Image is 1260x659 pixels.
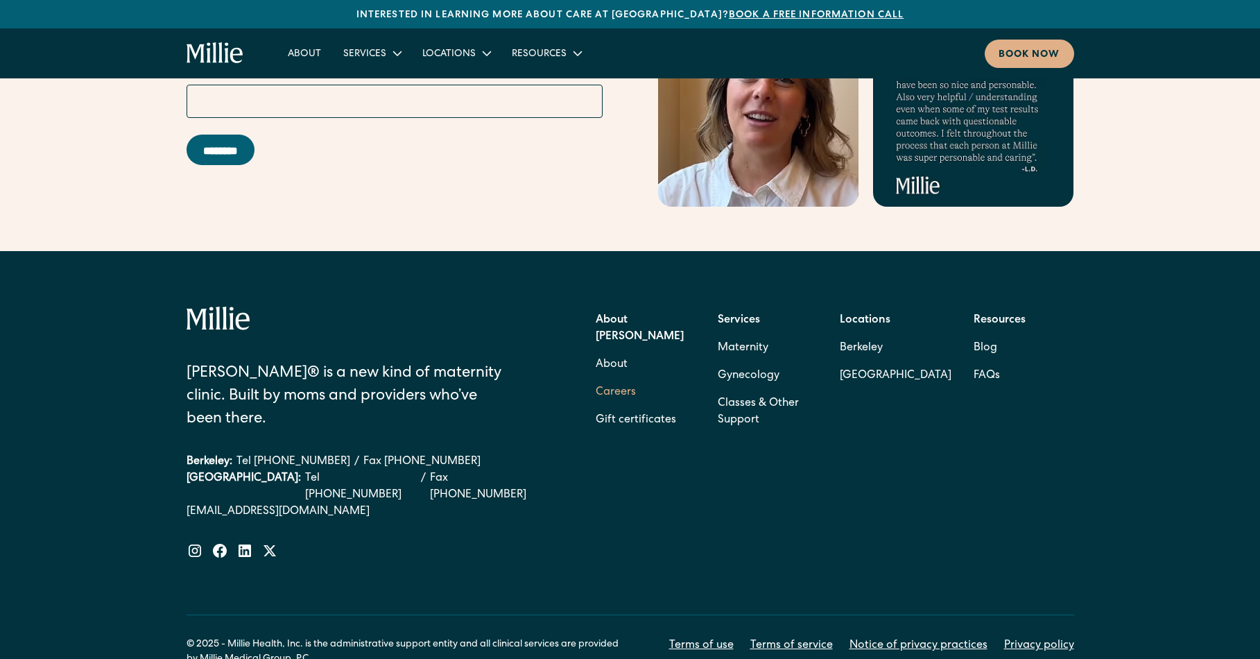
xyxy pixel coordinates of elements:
[840,334,951,362] a: Berkeley
[718,390,818,434] a: Classes & Other Support
[512,47,567,62] div: Resources
[1004,637,1074,654] a: Privacy policy
[187,504,545,520] a: [EMAIL_ADDRESS][DOMAIN_NAME]
[187,454,232,470] div: Berkeley:
[596,406,676,434] a: Gift certificates
[718,334,768,362] a: Maternity
[501,42,592,65] div: Resources
[277,42,332,65] a: About
[718,362,779,390] a: Gynecology
[596,315,684,343] strong: About [PERSON_NAME]
[750,637,833,654] a: Terms of service
[305,470,417,504] a: Tel [PHONE_NUMBER]
[669,637,734,654] a: Terms of use
[999,48,1060,62] div: Book now
[596,379,636,406] a: Careers
[354,454,359,470] div: /
[985,40,1074,68] a: Book now
[974,362,1000,390] a: FAQs
[596,351,628,379] a: About
[840,315,890,326] strong: Locations
[430,470,545,504] a: Fax [PHONE_NUMBER]
[849,637,987,654] a: Notice of privacy practices
[187,363,513,431] div: [PERSON_NAME]® is a new kind of maternity clinic. Built by moms and providers who’ve been there.
[187,470,301,504] div: [GEOGRAPHIC_DATA]:
[974,334,997,362] a: Blog
[411,42,501,65] div: Locations
[840,362,951,390] a: [GEOGRAPHIC_DATA]
[236,454,350,470] a: Tel [PHONE_NUMBER]
[974,315,1026,326] strong: Resources
[421,470,426,504] div: /
[187,42,244,65] a: home
[422,47,476,62] div: Locations
[729,10,904,20] a: Book a free information call
[718,315,760,326] strong: Services
[343,47,386,62] div: Services
[363,454,481,470] a: Fax [PHONE_NUMBER]
[332,42,411,65] div: Services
